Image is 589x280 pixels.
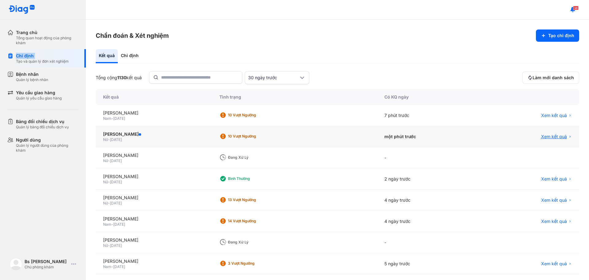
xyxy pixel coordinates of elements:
[248,75,298,81] div: 30 ngày trước
[111,222,113,227] span: -
[111,116,113,121] span: -
[103,201,108,205] span: Nữ
[377,211,479,232] div: 4 ngày trước
[541,261,567,267] span: Xem kết quả
[103,173,205,180] div: [PERSON_NAME]
[377,105,479,126] div: 7 phút trước
[113,264,125,269] span: [DATE]
[103,131,205,137] div: [PERSON_NAME]
[103,116,111,121] span: Nam
[111,264,113,269] span: -
[541,197,567,203] span: Xem kết quả
[110,201,122,205] span: [DATE]
[16,96,62,101] div: Quản lý yêu cầu giao hàng
[10,258,22,270] img: logo
[103,258,205,264] div: [PERSON_NAME]
[16,77,48,82] div: Quản lý bệnh nhân
[16,119,69,125] div: Bảng đối chiếu dịch vụ
[96,31,169,40] h3: Chẩn đoán & Xét nghiệm
[228,134,277,139] div: 10 Vượt ngưỡng
[541,176,567,182] span: Xem kết quả
[16,71,48,77] div: Bệnh nhân
[522,72,579,84] button: Làm mới danh sách
[108,243,110,248] span: -
[16,137,79,143] div: Người dùng
[25,259,69,265] div: Bs [PERSON_NAME]
[108,180,110,184] span: -
[16,36,79,45] div: Tổng quan hoạt động của phòng khám
[110,158,122,163] span: [DATE]
[16,59,69,64] div: Tạo và quản lý đơn xét nghiệm
[103,158,108,163] span: Nữ
[16,143,79,153] div: Quản lý người dùng của phòng khám
[103,216,205,222] div: [PERSON_NAME]
[103,110,205,116] div: [PERSON_NAME]
[16,90,62,96] div: Yêu cầu giao hàng
[228,219,277,224] div: 14 Vượt ngưỡng
[108,201,110,205] span: -
[573,6,579,10] span: 38
[110,180,122,184] span: [DATE]
[228,155,277,160] div: Đang xử lý
[103,180,108,184] span: Nữ
[96,89,212,105] div: Kết quả
[228,176,277,181] div: Bình thường
[377,190,479,211] div: 4 ngày trước
[541,218,567,224] span: Xem kết quả
[533,75,574,81] span: Làm mới danh sách
[118,49,142,63] div: Chỉ định
[16,29,79,36] div: Trang chủ
[113,222,125,227] span: [DATE]
[377,89,479,105] div: Có KQ ngày
[103,152,205,158] div: [PERSON_NAME]
[377,147,479,169] div: -
[541,112,567,119] span: Xem kết quả
[96,75,142,81] div: Tổng cộng kết quả
[377,253,479,274] div: 5 ngày trước
[9,5,35,14] img: logo
[228,113,277,118] div: 10 Vượt ngưỡng
[25,265,69,270] div: Chủ phòng khám
[377,232,479,253] div: -
[113,116,125,121] span: [DATE]
[212,89,377,105] div: Tình trạng
[108,137,110,142] span: -
[228,261,277,266] div: 3 Vượt ngưỡng
[110,137,122,142] span: [DATE]
[117,75,126,80] span: 1130
[103,243,108,248] span: Nữ
[103,195,205,201] div: [PERSON_NAME]
[16,125,69,130] div: Quản lý bảng đối chiếu dịch vụ
[103,237,205,243] div: [PERSON_NAME]
[536,29,579,42] button: Tạo chỉ định
[96,49,118,63] div: Kết quả
[228,197,277,202] div: 13 Vượt ngưỡng
[16,53,69,59] div: Chỉ định
[103,137,108,142] span: Nữ
[541,134,567,140] span: Xem kết quả
[110,243,122,248] span: [DATE]
[228,240,277,245] div: Đang xử lý
[377,169,479,190] div: 2 ngày trước
[108,158,110,163] span: -
[103,222,111,227] span: Nam
[377,126,479,147] div: một phút trước
[103,264,111,269] span: Nam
